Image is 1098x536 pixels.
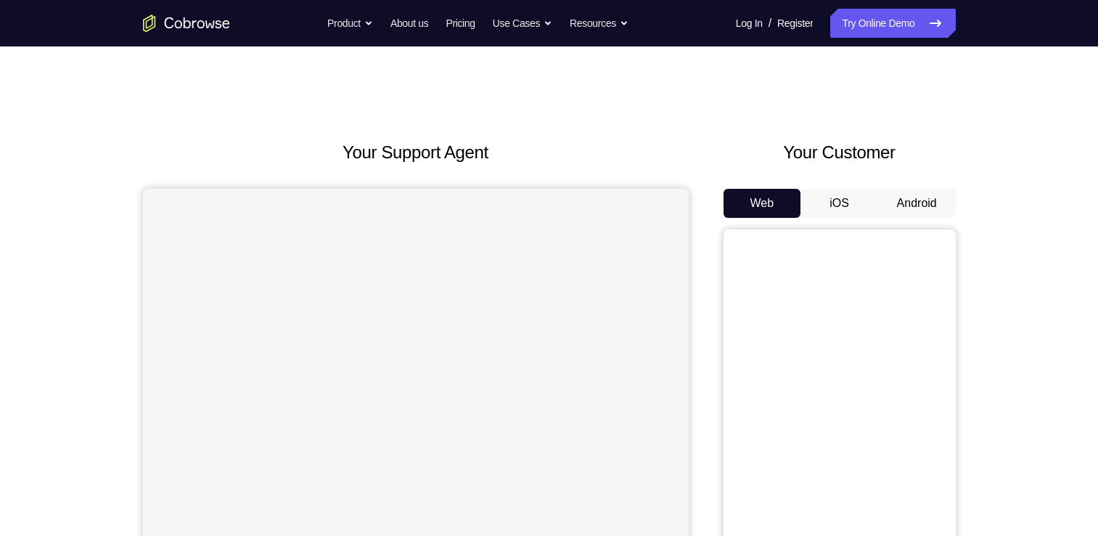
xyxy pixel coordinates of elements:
[800,189,878,218] button: iOS
[769,15,771,32] span: /
[777,9,813,38] a: Register
[570,9,628,38] button: Resources
[878,189,956,218] button: Android
[493,9,552,38] button: Use Cases
[390,9,428,38] a: About us
[143,139,689,166] h2: Your Support Agent
[327,9,373,38] button: Product
[724,189,801,218] button: Web
[446,9,475,38] a: Pricing
[143,15,230,32] a: Go to the home page
[736,9,763,38] a: Log In
[724,139,956,166] h2: Your Customer
[830,9,955,38] a: Try Online Demo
